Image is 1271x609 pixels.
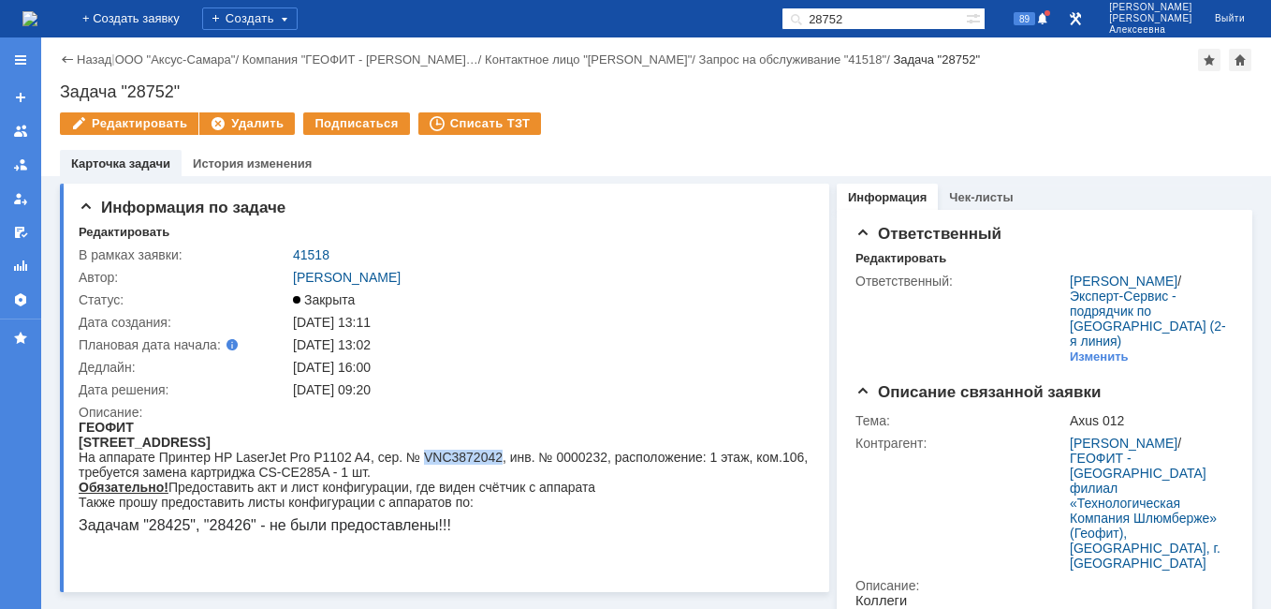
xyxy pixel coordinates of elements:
[79,199,285,216] span: Информация по задаче
[202,7,298,30] div: Создать
[66,484,299,499] a: [EMAIL_ADDRESS][DOMAIN_NAME]
[855,225,1001,243] span: Ответственный
[1070,274,1177,289] a: [PERSON_NAME]
[1070,289,1226,349] a: Эксперт-Сервис - подрядчик по [GEOGRAPHIC_DATA] (2-я линия)
[6,285,36,315] a: Настройки
[949,190,1013,204] a: Чек-листы
[893,52,980,67] div: Задача "28752"
[1070,436,1226,571] div: /
[848,190,927,204] a: Информация
[79,337,267,352] div: Плановая дата начала:
[1109,24,1192,36] span: Алексеевна
[115,52,236,67] a: ООО "Аксус-Самара"
[1198,49,1220,71] div: Добавить в избранное
[6,217,36,247] a: Мои согласования
[79,382,289,397] div: Дата решения:
[966,8,985,26] span: Расширенный поиск
[855,413,1066,428] div: Тема:
[855,436,1066,451] div: Контрагент:
[79,247,289,262] div: В рамках заявки:
[1229,49,1251,71] div: Сделать домашней страницей
[6,150,36,180] a: Заявки в моей ответственности
[1014,12,1035,25] span: 89
[485,52,698,67] div: /
[293,337,811,352] div: [DATE] 13:02
[293,247,329,262] a: 41518
[1064,7,1087,30] a: Перейти в интерфейс администратора
[855,578,1230,593] div: Описание:
[699,52,887,67] a: Запрос на обслуживание "41518"
[22,11,37,26] img: logo
[1070,451,1220,571] a: ГЕОФИТ - [GEOGRAPHIC_DATA] филиал «Технологическая Компания Шлюмберже» (Геофит), [GEOGRAPHIC_DATA...
[293,360,811,375] div: [DATE] 16:00
[60,82,1252,101] div: Задача "28752"
[71,156,170,171] a: Карточка задачи
[6,251,36,281] a: Отчеты
[193,156,312,171] a: История изменения
[855,383,1101,401] span: Описание связанной заявки
[1070,413,1226,428] div: Axus 012
[111,52,114,66] div: |
[79,270,289,285] div: Автор:
[44,260,256,275] a: [EMAIL_ADDRESS][DOMAIN_NAME]
[855,251,946,266] div: Редактировать
[22,11,37,26] a: Перейти на домашнюю страницу
[1109,2,1192,13] span: [PERSON_NAME]
[699,52,894,67] div: /
[293,270,401,285] a: [PERSON_NAME]
[242,52,478,67] a: Компания "ГЕОФИТ - [PERSON_NAME]…
[855,274,1066,289] div: Ответственный:
[79,360,289,375] div: Дедлайн:
[79,292,289,307] div: Статус:
[87,154,192,168] span: [PERSON_NAME]
[293,315,811,330] div: [DATE] 13:11
[242,52,485,67] div: /
[77,52,111,67] a: Назад
[293,382,811,397] div: [DATE] 09:20
[79,315,289,330] div: Дата создания:
[1070,349,1129,364] div: Изменить
[1070,436,1177,451] a: [PERSON_NAME]
[485,52,692,67] a: Контактное лицо "[PERSON_NAME]"
[1109,13,1192,24] span: [PERSON_NAME]
[1070,274,1226,349] div: /
[79,405,814,420] div: Описание:
[293,292,355,307] span: Закрыта
[79,225,169,240] div: Редактировать
[6,184,36,214] a: Мои заявки
[6,82,36,112] a: Создать заявку
[115,52,242,67] div: /
[6,116,36,146] a: Заявки на командах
